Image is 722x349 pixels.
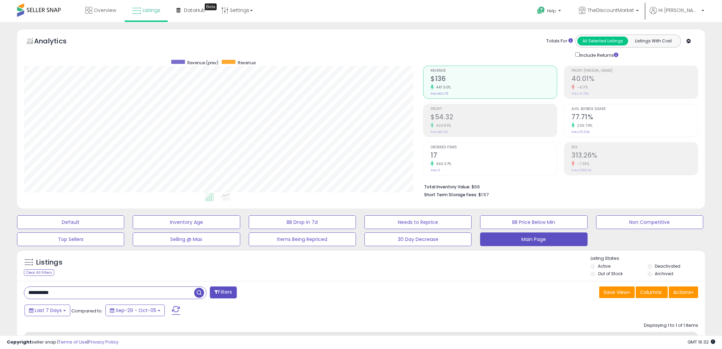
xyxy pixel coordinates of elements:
[659,7,699,14] span: Hi [PERSON_NAME]
[572,168,591,172] small: Prev: 338.24%
[591,255,705,262] p: Listing States:
[669,286,698,298] button: Actions
[154,335,179,349] div: Total Rev.
[424,182,693,190] li: $69
[532,1,568,22] a: Help
[572,146,698,149] span: ROI
[238,60,256,66] span: Revenue
[244,335,267,349] div: Fulfillable Quantity
[480,215,587,229] button: BB Price Below Min
[431,168,440,172] small: Prev: 3
[572,151,698,161] h2: 313.26%
[572,69,698,73] span: Profit [PERSON_NAME]
[431,146,557,149] span: Ordered Items
[35,307,62,314] span: Last 7 Days
[249,215,356,229] button: BB Drop in 7d
[572,113,698,122] h2: 77.71%
[377,335,447,342] div: Cur Sales Rank
[105,305,165,316] button: Sep-29 - Oct-05
[431,113,557,122] h2: $54.32
[547,8,556,14] span: Help
[249,232,356,246] button: Items Being Repriced
[88,339,118,345] a: Privacy Policy
[487,335,522,349] div: Current Buybox Price
[570,51,626,59] div: Include Returns
[7,339,32,345] strong: Copyright
[644,335,657,342] div: Note
[133,215,240,229] button: Inventory Age
[431,107,557,111] span: Profit
[598,263,610,269] label: Active
[424,184,471,190] b: Total Inventory Value:
[364,232,472,246] button: 30 Day Decrease
[655,271,673,277] label: Archived
[575,161,589,166] small: -7.39%
[210,286,236,298] button: Filters
[598,271,623,277] label: Out of Stock
[575,123,593,128] small: 206.79%
[94,7,116,14] span: Overview
[431,151,557,161] h2: 17
[572,92,589,96] small: Prev: 41.75%
[537,6,545,15] i: Get Help
[572,107,698,111] span: Avg. Buybox Share
[431,130,448,134] small: Prev: $10.35
[434,123,451,128] small: 424.83%
[17,232,124,246] button: Top Sellers
[25,305,70,316] button: Last 7 Days
[364,215,472,229] button: Needs to Reprice
[58,339,87,345] a: Terms of Use
[572,130,590,134] small: Prev: 25.33%
[36,258,62,267] h5: Listings
[424,192,477,198] b: Short Term Storage Fees:
[205,3,217,10] div: Tooltip anchor
[628,37,679,45] button: Listings With Cost
[116,307,156,314] span: Sep-29 - Oct-05
[34,36,80,48] h5: Analytics
[588,7,634,14] span: TheDIscountMarket
[546,38,573,44] div: Totals For
[636,286,668,298] button: Columns
[663,335,688,349] div: Additional Cost
[143,7,160,14] span: Listings
[644,322,698,329] div: Displaying 1 to 1 of 1 items
[42,335,148,342] div: Title
[650,7,704,22] a: Hi [PERSON_NAME]
[596,215,703,229] button: Non Competitive
[528,335,587,342] div: Listed Price
[133,232,240,246] button: Selling @ Max
[577,37,628,45] button: All Selected Listings
[452,335,481,342] div: Repricing
[612,335,638,349] div: Fulfillment Cost
[434,161,451,166] small: 466.67%
[572,75,698,84] h2: 40.01%
[593,335,606,342] div: Cost
[434,85,451,90] small: 447.60%
[184,7,205,14] span: DataHub
[688,339,715,345] span: 2025-10-13 16:32 GMT
[478,191,489,198] span: $1.57
[655,263,680,269] label: Deactivated
[431,75,557,84] h2: $136
[71,308,103,314] span: Compared to:
[17,215,124,229] button: Default
[599,286,635,298] button: Save View
[7,339,118,346] div: seller snap | |
[185,335,210,349] div: Ordered Items
[480,232,587,246] button: Main Page
[575,85,588,90] small: -4.17%
[431,69,557,73] span: Revenue
[431,92,448,96] small: Prev: $24.79
[24,269,54,276] div: Clear All Filters
[640,289,662,296] span: Columns
[187,60,218,66] span: Revenue (prev)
